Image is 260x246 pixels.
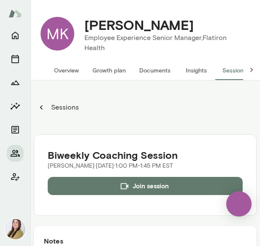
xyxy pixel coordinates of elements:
[7,98,24,115] button: Insights
[44,236,246,246] h6: Notes
[5,219,25,239] img: Michelle Doan
[7,145,24,162] button: Members
[177,60,215,80] button: Insights
[215,60,253,80] button: Sessions
[84,17,194,33] h4: [PERSON_NAME]
[84,33,240,53] p: Employee Experience Senior Manager, Flatiron Health
[41,17,74,51] div: MK
[34,99,84,116] button: Sessions
[133,60,177,80] button: Documents
[7,121,24,138] button: Documents
[8,5,22,21] img: Mento
[7,168,24,185] button: Client app
[7,51,24,67] button: Sessions
[49,102,79,112] p: Sessions
[7,74,24,91] button: Growth Plan
[47,60,86,80] button: Overview
[48,148,178,162] h5: Biweekly Coaching Session
[86,60,133,80] button: Growth plan
[48,162,178,170] p: [PERSON_NAME] · [DATE] · 1:00 PM-1:45 PM EST
[7,27,24,44] button: Home
[48,177,243,195] button: Join session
